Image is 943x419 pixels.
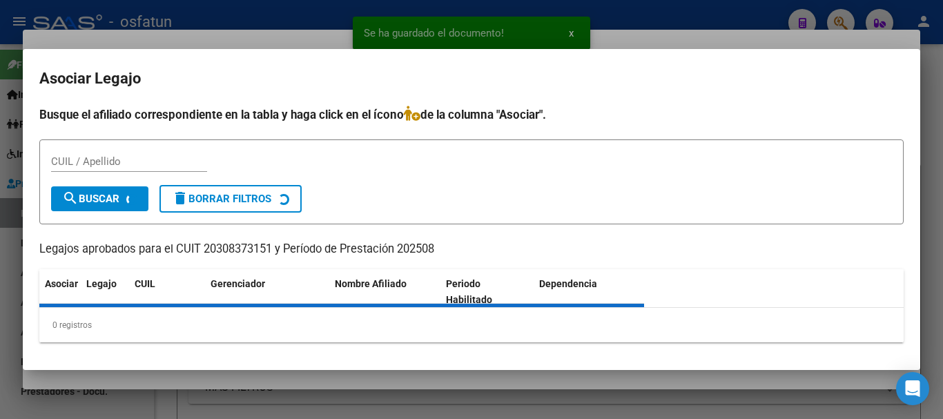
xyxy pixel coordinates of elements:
p: Legajos aprobados para el CUIT 20308373151 y Período de Prestación 202508 [39,241,904,258]
span: Periodo Habilitado [446,278,492,305]
span: Dependencia [539,278,597,289]
h2: Asociar Legajo [39,66,904,92]
datatable-header-cell: Nombre Afiliado [329,269,440,315]
mat-icon: search [62,190,79,206]
div: 0 registros [39,308,904,342]
button: Buscar [51,186,148,211]
span: Buscar [62,193,119,205]
span: Legajo [86,278,117,289]
span: Asociar [45,278,78,289]
datatable-header-cell: Periodo Habilitado [440,269,534,315]
div: Open Intercom Messenger [896,372,929,405]
span: Borrar Filtros [172,193,271,205]
mat-icon: delete [172,190,188,206]
h4: Busque el afiliado correspondiente en la tabla y haga click en el ícono de la columna "Asociar". [39,106,904,124]
datatable-header-cell: Dependencia [534,269,645,315]
datatable-header-cell: Gerenciador [205,269,329,315]
datatable-header-cell: Asociar [39,269,81,315]
datatable-header-cell: Legajo [81,269,129,315]
datatable-header-cell: CUIL [129,269,205,315]
button: Borrar Filtros [159,185,302,213]
span: Nombre Afiliado [335,278,407,289]
span: Gerenciador [211,278,265,289]
span: CUIL [135,278,155,289]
